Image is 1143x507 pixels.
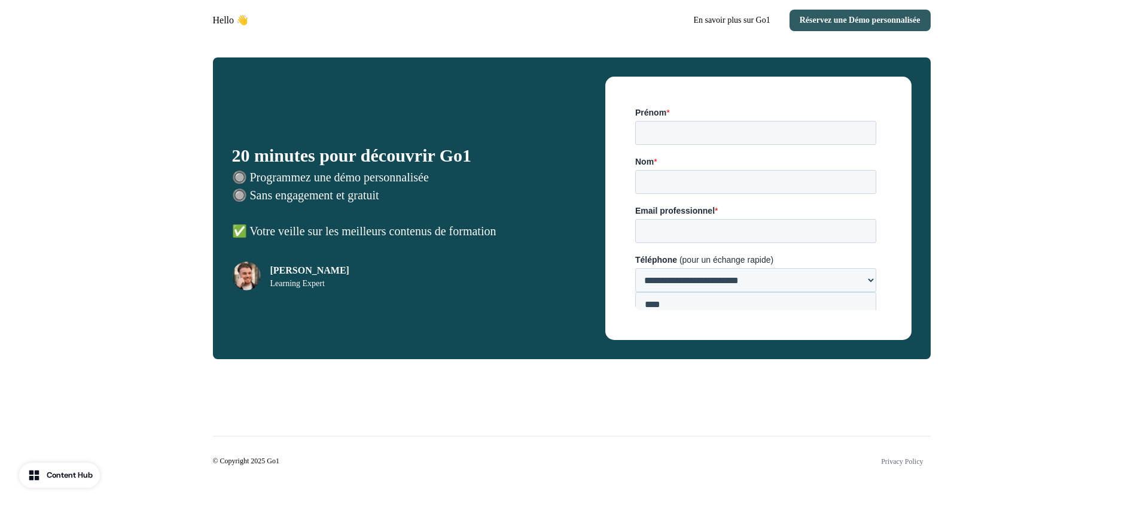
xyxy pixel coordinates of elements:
p: © Copyright 2025 Go1 [213,457,279,466]
button: Content Hub [19,463,100,488]
div: Content Hub [47,469,93,481]
p: Hello 👋 [213,13,249,28]
button: Réservez une Démo personnalisée [790,10,931,31]
a: Privacy Policy [874,451,930,472]
p: 20 minutes pour découvrir Go1 [232,145,572,166]
iframe: Form 0 [635,107,881,310]
p: Learning Expert [270,279,349,289]
p: 🔘 Programmez une démo personnalisée 🔘 Sans engagement et gratuit ✅ Votre veille sur les meilleurs... [232,168,572,240]
p: [PERSON_NAME] [270,263,349,278]
button: En savoir plus sur Go1 [684,10,779,31]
